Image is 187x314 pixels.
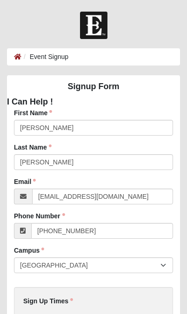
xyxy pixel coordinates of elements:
h4: Signup Form [7,82,180,92]
li: Event Signup [21,52,68,62]
img: Church of Eleven22 Logo [80,12,107,39]
strong: I Can Help ! [7,97,53,106]
label: Campus [14,246,44,255]
label: First Name [14,108,52,118]
label: Sign Up Times [23,296,73,306]
label: Last Name [14,143,52,152]
label: Email [14,177,36,186]
label: Phone Number [14,211,65,221]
